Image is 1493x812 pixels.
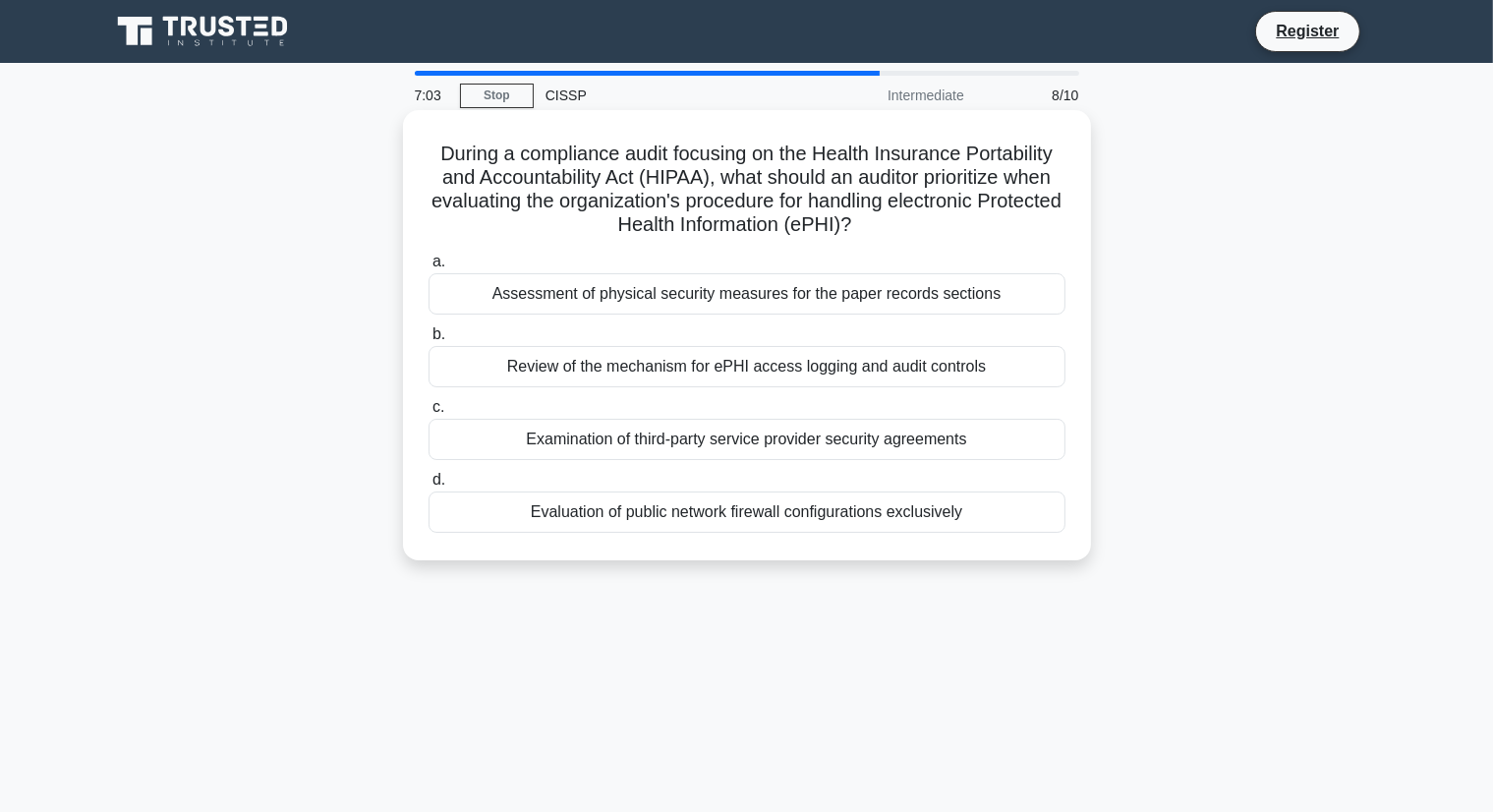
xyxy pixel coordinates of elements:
[432,253,445,269] span: a.
[804,76,976,115] div: Intermediate
[403,76,460,115] div: 7:03
[432,471,445,488] span: d.
[429,273,1065,315] div: Assessment of physical security measures for the paper records sections
[432,398,444,415] span: c.
[1264,19,1350,43] a: Register
[976,76,1091,115] div: 8/10
[429,419,1065,460] div: Examination of third-party service provider security agreements
[429,492,1065,533] div: Evaluation of public network firewall configurations exclusively
[427,142,1067,238] h5: During a compliance audit focusing on the Health Insurance Portability and Accountability Act (HI...
[534,76,804,115] div: CISSP
[429,346,1065,387] div: Review of the mechanism for ePHI access logging and audit controls
[432,325,445,342] span: b.
[460,84,534,108] a: Stop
